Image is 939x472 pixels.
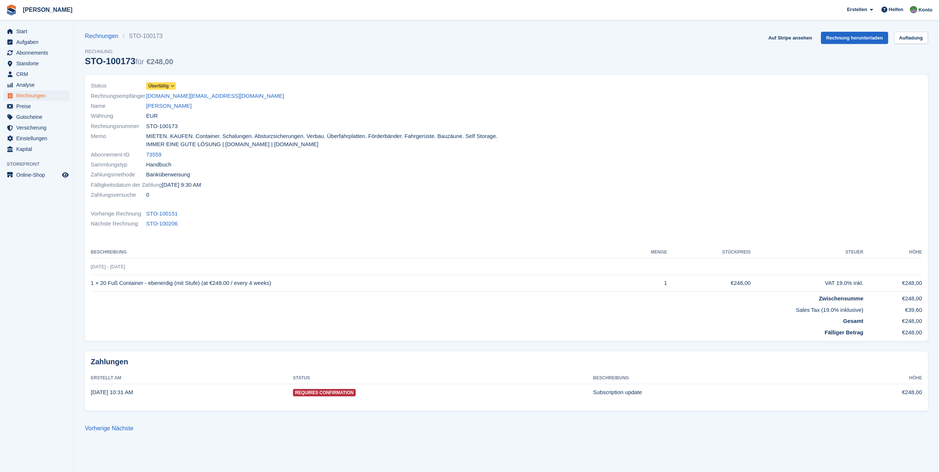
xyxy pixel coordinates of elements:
[91,210,146,218] span: Vorherige Rechnung
[619,275,667,292] td: 1
[863,292,922,303] td: €248,00
[819,295,863,302] strong: Zwischensumme
[863,275,922,292] td: €248,00
[4,58,70,69] a: menu
[4,48,70,58] a: menu
[16,80,61,90] span: Analyse
[91,112,146,120] span: Währung
[4,112,70,122] a: menu
[146,132,502,149] span: MIETEN. KAUFEN. Container. Schalungen. Absturzsicherungen. Verbau. Überfahrplatten. Förderbänder....
[751,279,863,287] div: VAT 19.0% inkl.
[863,303,922,314] td: €39,60
[85,32,173,41] nav: breadcrumbs
[135,58,144,66] span: für
[16,90,61,101] span: Rechnungen
[889,6,904,13] span: Helfen
[4,26,70,37] a: menu
[4,90,70,101] a: menu
[863,247,922,258] th: Höhe
[765,32,815,44] a: Auf Stripe ansehen
[619,247,667,258] th: MENGE
[894,32,928,44] a: Aufladung
[146,170,190,179] span: Banküberweisung
[293,389,356,396] span: Requires Confirmation
[4,133,70,144] a: menu
[4,170,70,180] a: Speisekarte
[843,318,863,324] strong: Gesamt
[91,170,146,179] span: Zahlungsmethode
[91,102,146,110] span: Name
[293,372,593,384] th: Status
[4,101,70,111] a: menu
[91,220,146,228] span: Nächste Rechnung
[146,161,171,169] span: Handbuch
[826,372,922,384] th: Höhe
[85,425,110,431] a: Vorherige
[16,26,61,37] span: Start
[146,210,178,218] a: STO-100151
[91,132,146,149] span: Memo
[16,112,61,122] span: Gutscheine
[146,191,149,199] span: 0
[4,69,70,79] a: menu
[91,161,146,169] span: Sammlungstyp
[16,48,61,58] span: Abonnements
[85,32,123,41] a: Rechnungen
[4,123,70,133] a: menu
[148,83,169,89] span: Überfällig
[16,123,61,133] span: Versicherung
[146,58,173,66] span: €248,00
[91,92,146,100] span: Rechnungsempfänger
[20,4,75,16] a: [PERSON_NAME]
[91,247,619,258] th: Beschreibung
[146,112,158,120] span: EUR
[826,384,922,400] td: €248,00
[91,264,125,269] span: [DATE] - [DATE]
[918,6,932,14] span: Konto
[61,170,70,179] a: Vorschau-Shop
[162,181,201,189] time: 2025-07-11 07:30:32 UTC
[146,220,178,228] a: STO-100206
[751,247,863,258] th: Steuer
[146,122,178,131] span: STO-100173
[825,329,863,335] strong: Fälliger Betrag
[16,69,61,79] span: CRM
[91,122,146,131] span: Rechnungsnummer
[91,191,146,199] span: Zahlungsversuche
[91,82,146,90] span: Status
[7,161,73,168] span: Storefront
[821,32,888,44] a: Rechnung herunterladen
[91,372,293,384] th: Erstellt am
[6,4,17,15] img: stora-icon-8386f47178a22dfd0bd8f6a31ec36ba5ce8667c1dd55bd0f319d3a0aa187defe.svg
[863,314,922,325] td: €248,00
[146,151,162,159] a: 73559
[16,101,61,111] span: Preise
[16,170,61,180] span: Online-Shop
[146,82,176,90] a: Überfällig
[112,425,134,431] a: Nächste
[4,144,70,154] a: menu
[863,325,922,337] td: €248,00
[667,247,751,258] th: Stückpreis
[593,384,826,400] td: Subscription update
[146,92,284,100] a: [DOMAIN_NAME][EMAIL_ADDRESS][DOMAIN_NAME]
[91,303,863,314] td: Sales Tax (19.0% inklusive)
[16,144,61,154] span: Kapital
[146,102,191,110] a: [PERSON_NAME]
[91,357,922,366] h2: Zahlungen
[847,6,867,13] span: Erstellen
[91,389,133,395] time: 2025-07-10 08:31:42 UTC
[91,151,146,159] span: Abonnement-ID
[16,58,61,69] span: Standorte
[667,275,751,292] td: €248,00
[85,48,173,55] span: Rechnung
[85,56,173,66] div: STO-100173
[4,37,70,47] a: menu
[593,372,826,384] th: Beschreibung
[4,80,70,90] a: menu
[16,37,61,47] span: Aufgaben
[16,133,61,144] span: Einstellungen
[91,275,619,292] td: 1 × 20 Fuß Container - ebenerdig (mit Stufe) (at €248.00 / every 4 weeks)
[91,181,162,189] span: Fälligkeitsdatum der Zahlung
[910,6,917,13] img: Kirsten May-Schäfer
